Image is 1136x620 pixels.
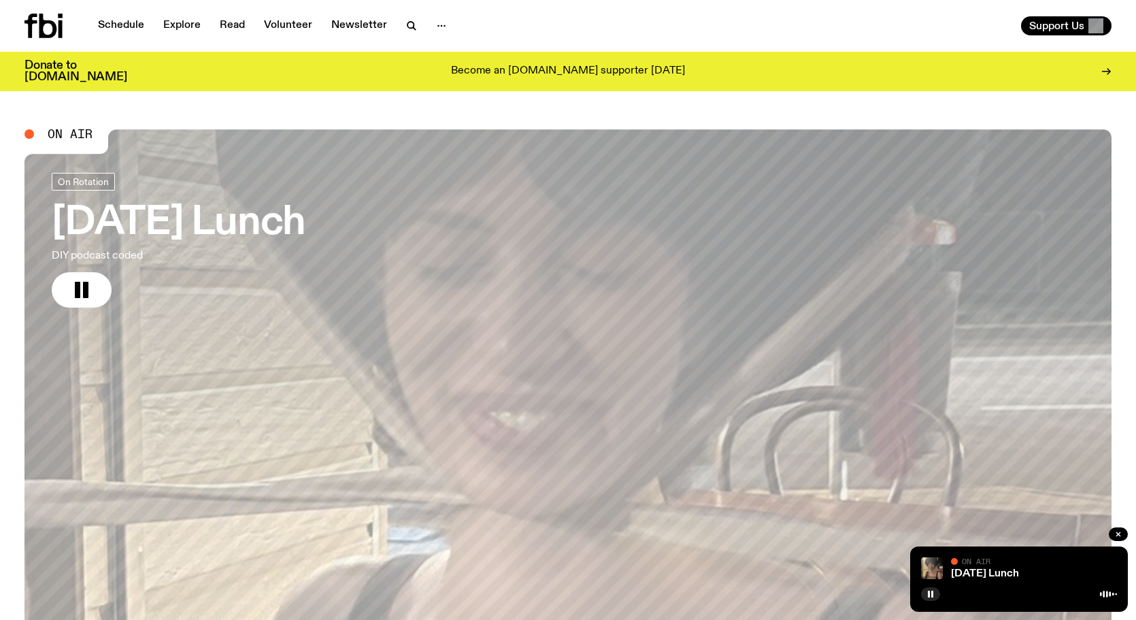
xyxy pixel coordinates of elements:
span: On Air [962,557,990,566]
a: Read [212,16,253,35]
a: [DATE] Lunch [951,568,1019,579]
span: Support Us [1029,20,1084,32]
a: Explore [155,16,209,35]
p: Become an [DOMAIN_NAME] supporter [DATE] [451,65,685,78]
p: DIY podcast coded [52,248,305,264]
a: Schedule [90,16,152,35]
a: On Rotation [52,173,115,191]
span: On Rotation [58,176,109,186]
a: [DATE] LunchDIY podcast coded [52,173,305,308]
h3: Donate to [DOMAIN_NAME] [24,60,127,83]
a: Newsletter [323,16,395,35]
span: On Air [48,128,93,140]
button: Support Us [1021,16,1112,35]
h3: [DATE] Lunch [52,204,305,242]
a: Volunteer [256,16,320,35]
